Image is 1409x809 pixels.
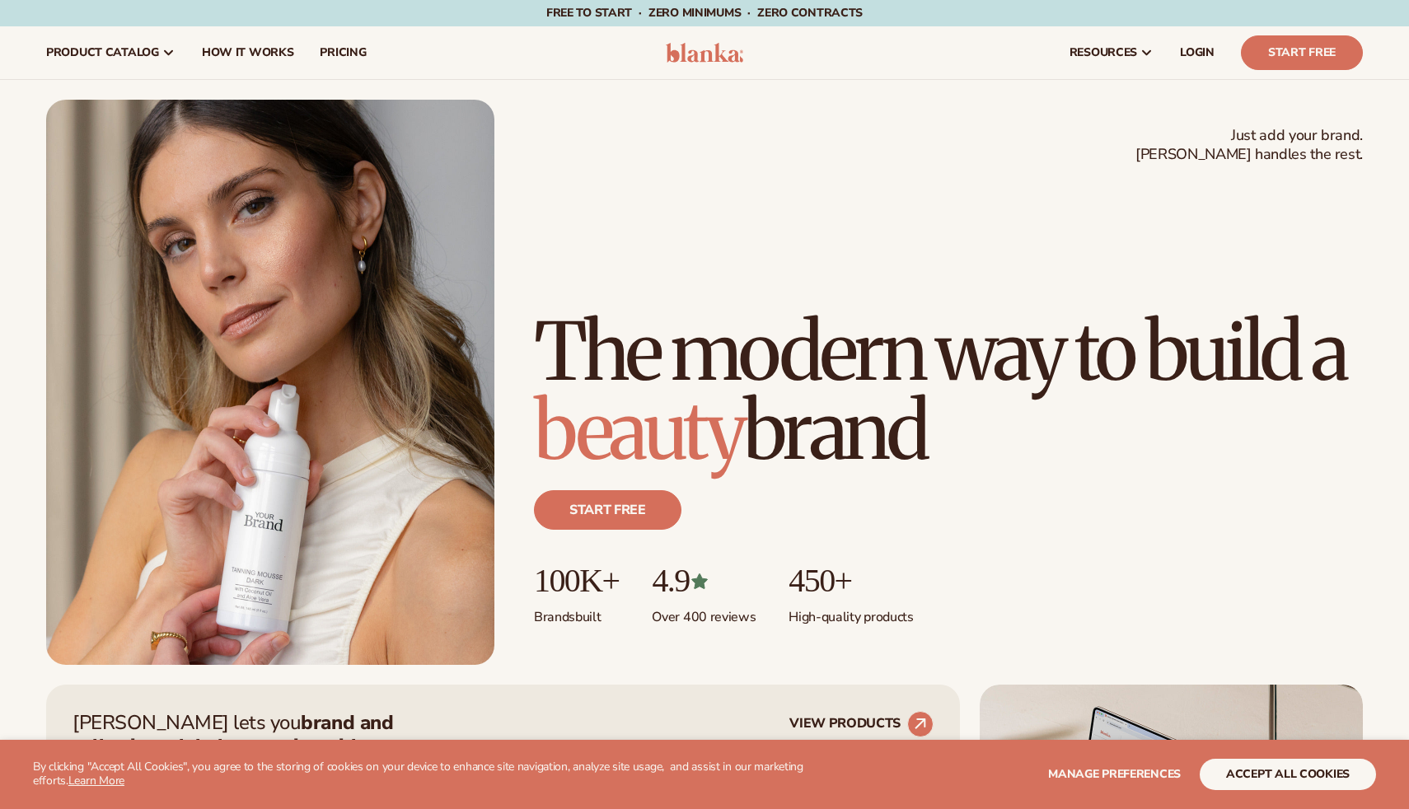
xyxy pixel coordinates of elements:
a: pricing [307,26,379,79]
a: product catalog [33,26,189,79]
a: How It Works [189,26,307,79]
a: resources [1056,26,1167,79]
span: beauty [534,381,743,480]
span: resources [1070,46,1137,59]
p: 100K+ [534,563,619,599]
p: 450+ [789,563,913,599]
p: Brands built [534,599,619,626]
span: product catalog [46,46,159,59]
button: accept all cookies [1200,759,1376,790]
span: Just add your brand. [PERSON_NAME] handles the rest. [1135,126,1363,165]
img: logo [666,43,744,63]
span: Manage preferences [1048,766,1181,782]
a: Learn More [68,773,124,788]
span: pricing [320,46,366,59]
p: By clicking "Accept All Cookies", you agree to the storing of cookies on your device to enhance s... [33,760,831,788]
a: VIEW PRODUCTS [789,711,934,737]
a: LOGIN [1167,26,1228,79]
span: Free to start · ZERO minimums · ZERO contracts [546,5,863,21]
p: Over 400 reviews [652,599,756,626]
img: Female holding tanning mousse. [46,100,494,665]
p: 4.9 [652,563,756,599]
span: LOGIN [1180,46,1215,59]
button: Manage preferences [1048,759,1181,790]
a: Start free [534,490,681,530]
p: [PERSON_NAME] lets you —zero inventory, zero upfront costs, and we handle fulfillment for you. [73,711,427,806]
span: How It Works [202,46,294,59]
p: High-quality products [789,599,913,626]
a: Start Free [1241,35,1363,70]
h1: The modern way to build a brand [534,312,1363,470]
